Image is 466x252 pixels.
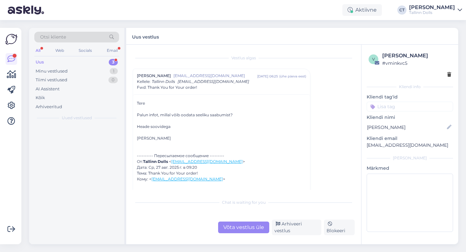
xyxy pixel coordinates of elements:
[324,220,355,235] div: Blokeeri
[137,85,197,90] span: Fwd: Thank You for Your order!
[5,33,17,45] img: Askly Logo
[367,124,446,131] input: Lisa nimi
[36,77,67,83] div: Tiimi vestlused
[137,100,306,106] div: Tere
[36,68,68,74] div: Minu vestlused
[257,74,278,79] div: [DATE] 06:25
[397,6,406,15] div: CT
[110,68,118,74] div: 1
[409,10,455,15] div: Tallinn Dolls
[382,60,451,67] div: # vminkvc5
[367,155,453,161] div: [PERSON_NAME]
[40,34,66,40] span: Otsi kliente
[367,84,453,90] div: Kliendi info
[171,159,243,164] a: [EMAIL_ADDRESS][DOMAIN_NAME]
[169,159,245,164] span: < >
[272,220,321,235] div: Arhiveeri vestlus
[173,73,257,79] span: [EMAIL_ADDRESS][DOMAIN_NAME]
[62,115,92,121] span: Uued vestlused
[367,165,453,172] p: Märkmed
[152,79,175,84] span: Tallinn Dolls
[109,59,118,65] div: 3
[218,222,269,233] div: Võta vestlus üle
[367,102,453,111] input: Lisa tag
[137,79,150,84] span: Kellele :
[143,159,168,164] strong: Tallinn Dolls
[367,135,453,142] p: Kliendi email
[367,114,453,121] p: Kliendi nimi
[367,94,453,100] p: Kliendi tag'id
[36,95,45,101] div: Kõik
[137,112,306,141] div: Palun infot, millal võib oodata seeliku saabumist?
[34,46,42,55] div: All
[137,73,171,79] span: [PERSON_NAME]
[409,5,462,15] a: [PERSON_NAME]Tallinn Dolls
[36,59,44,65] div: Uus
[36,86,60,92] div: AI Assistent
[132,32,159,40] label: Uus vestlus
[279,74,306,79] div: ( ühe päeva eest )
[105,46,119,55] div: Email
[137,153,306,182] div: ---------- Пересылаемое сообщение --------- От: Дата: Ср, 27 авг. 2025 г. в 09:20 Тема: Thank You...
[382,52,451,60] div: [PERSON_NAME]
[409,5,455,10] div: [PERSON_NAME]
[367,142,453,149] p: [EMAIL_ADDRESS][DOMAIN_NAME]
[54,46,65,55] div: Web
[137,124,306,141] div: Heade soovidega
[178,79,249,84] span: [EMAIL_ADDRESS][DOMAIN_NAME]
[108,77,118,83] div: 0
[151,177,223,181] a: [EMAIL_ADDRESS][DOMAIN_NAME]
[133,55,355,61] div: Vestlus algas
[372,57,375,62] span: v
[36,104,62,110] div: Arhiveeritud
[133,200,355,205] div: Chat is waiting for you
[137,135,306,141] div: [PERSON_NAME]
[342,4,382,16] div: Aktiivne
[77,46,93,55] div: Socials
